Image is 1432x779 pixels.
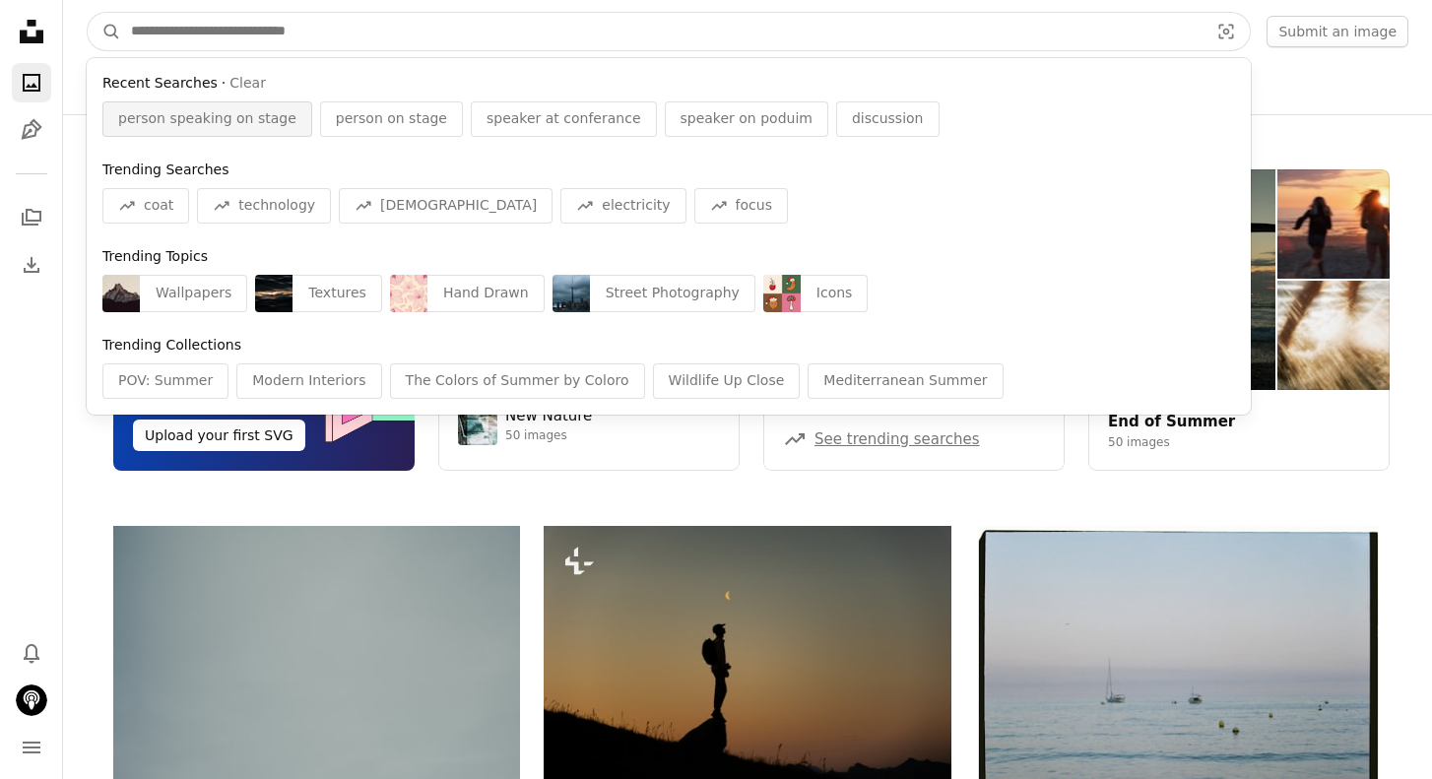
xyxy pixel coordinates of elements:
button: Clear [229,74,266,94]
img: photo-1756232684964-09e6bee67c30 [255,275,293,312]
button: Notifications [12,633,51,673]
button: Menu [12,728,51,767]
img: premium_vector-1730142532627-63f72754ef96 [763,275,801,312]
span: speaker at conferance [487,109,641,129]
img: premium_photo-1700558685040-a75735b86bb7 [102,275,140,312]
span: [DEMOGRAPHIC_DATA] [380,196,537,216]
button: Visual search [1203,13,1250,50]
div: 50 images [505,428,592,444]
img: premium_photo-1755037089989-422ee333aef9 [458,406,497,445]
img: Avatar of user ILA Luxembourg [16,684,47,716]
a: New Nature50 images [458,406,720,445]
div: Hand Drawn [427,275,545,312]
span: Trending Collections [102,337,241,353]
div: POV: Summer [102,363,228,399]
a: Collections [12,198,51,237]
a: Two sailboats on calm ocean water at dusk [975,653,1382,671]
span: Recent Searches [102,74,218,94]
div: The Colors of Summer by Coloro [390,363,645,399]
span: person on stage [336,109,447,129]
div: New Nature [505,407,592,426]
div: · [102,74,1235,94]
div: Icons [801,275,869,312]
div: Textures [293,275,382,312]
button: Profile [12,681,51,720]
img: premium_vector-1689096811839-56e58bd0c120 [390,275,427,312]
span: technology [238,196,315,216]
div: Wildlife Up Close [653,363,801,399]
div: Mediterranean Summer [808,363,1003,399]
span: Trending Searches [102,162,228,177]
a: Silhouette of a hiker looking at the moon at sunset. [544,652,950,670]
a: Download History [12,245,51,285]
span: person speaking on stage [118,109,296,129]
a: See trending searches [814,430,980,448]
span: Trending Topics [102,248,208,264]
a: Home — Unsplash [12,12,51,55]
img: photo-1756135154174-add625f8721a [553,275,590,312]
span: speaker on poduim [681,109,813,129]
div: Street Photography [590,275,755,312]
a: Illustrations [12,110,51,150]
button: Submit an image [1267,16,1408,47]
span: discussion [852,109,924,129]
span: focus [736,196,772,216]
div: Modern Interiors [236,363,381,399]
span: electricity [602,196,670,216]
div: Wallpapers [140,275,247,312]
button: Search Unsplash [88,13,121,50]
a: End of Summer [1108,413,1235,430]
span: coat [144,196,173,216]
button: Upload your first SVG [133,420,305,451]
form: Find visuals sitewide [87,12,1251,51]
a: Photos [12,63,51,102]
